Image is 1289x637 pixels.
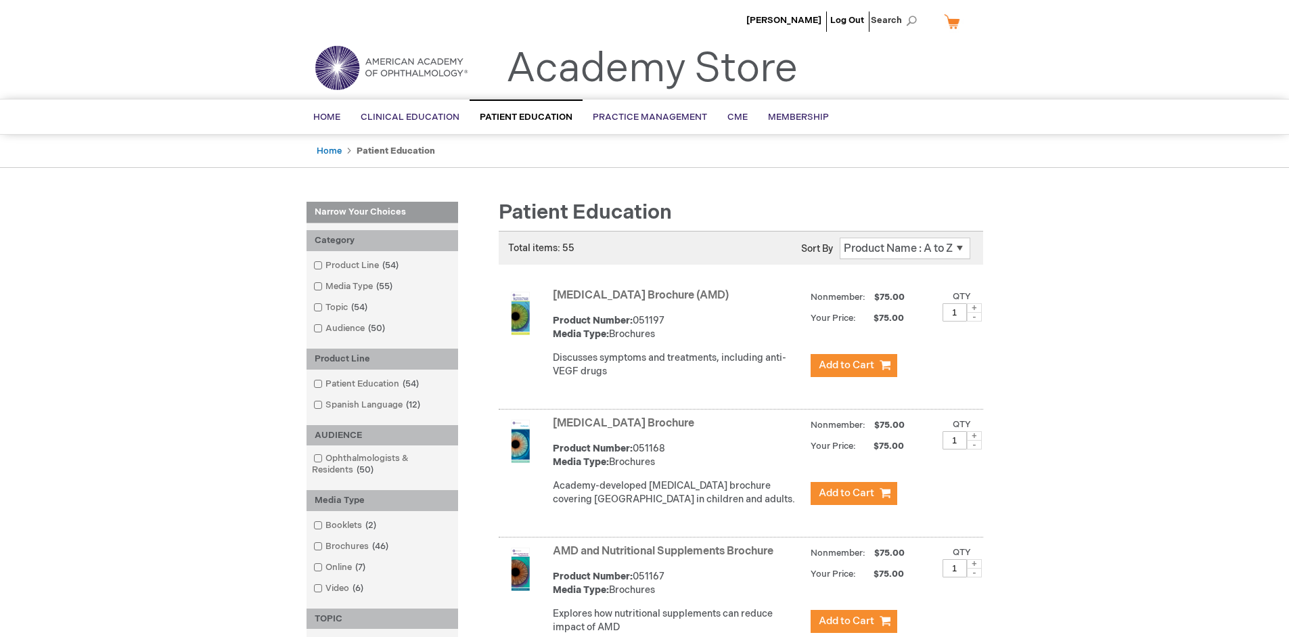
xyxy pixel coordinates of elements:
[593,112,707,123] span: Practice Management
[353,464,377,475] span: 50
[943,431,967,449] input: Qty
[499,420,542,463] img: Amblyopia Brochure
[307,230,458,251] div: Category
[953,291,971,302] label: Qty
[480,112,572,123] span: Patient Education
[819,359,874,372] span: Add to Cart
[768,112,829,123] span: Membership
[943,559,967,577] input: Qty
[499,292,542,335] img: Age-Related Macular Degeneration Brochure (AMD)
[310,582,369,595] a: Video6
[553,417,694,430] a: [MEDICAL_DATA] Brochure
[858,313,906,324] span: $75.00
[811,313,856,324] strong: Your Price:
[811,569,856,579] strong: Your Price:
[553,443,633,454] strong: Product Number:
[307,202,458,223] strong: Narrow Your Choices
[872,292,907,303] span: $75.00
[317,146,342,156] a: Home
[506,45,798,93] a: Academy Store
[830,15,864,26] a: Log Out
[307,609,458,630] div: TOPIC
[953,547,971,558] label: Qty
[811,441,856,452] strong: Your Price:
[858,569,906,579] span: $75.00
[313,112,340,123] span: Home
[553,584,609,596] strong: Media Type:
[872,548,907,558] span: $75.00
[553,315,633,326] strong: Product Number:
[307,349,458,370] div: Product Line
[310,519,382,532] a: Booklets2
[362,520,380,531] span: 2
[348,302,371,313] span: 54
[399,378,422,389] span: 54
[746,15,821,26] a: [PERSON_NAME]
[307,425,458,446] div: AUDIENCE
[361,112,459,123] span: Clinical Education
[310,259,404,272] a: Product Line54
[553,351,804,378] p: Discusses symptoms and treatments, including anti-VEGF drugs
[553,456,609,468] strong: Media Type:
[811,417,865,434] strong: Nonmember:
[553,289,729,302] a: [MEDICAL_DATA] Brochure (AMD)
[379,260,402,271] span: 54
[801,243,833,255] label: Sort By
[727,112,748,123] span: CME
[310,399,426,412] a: Spanish Language12
[871,7,922,34] span: Search
[553,442,804,469] div: 051168 Brochures
[352,562,369,573] span: 7
[872,420,907,431] span: $75.00
[811,545,865,562] strong: Nonmember:
[310,322,390,335] a: Audience50
[953,419,971,430] label: Qty
[811,289,865,306] strong: Nonmember:
[310,280,398,293] a: Media Type55
[310,561,371,574] a: Online7
[553,571,633,582] strong: Product Number:
[307,490,458,511] div: Media Type
[310,452,455,477] a: Ophthalmologists & Residents50
[310,540,394,553] a: Brochures46
[811,610,897,633] button: Add to Cart
[811,354,897,377] button: Add to Cart
[553,607,804,634] p: Explores how nutritional supplements can reduce impact of AMD
[499,548,542,591] img: AMD and Nutritional Supplements Brochure
[811,482,897,505] button: Add to Cart
[819,487,874,500] span: Add to Cart
[943,303,967,322] input: Qty
[349,583,367,594] span: 6
[553,570,804,597] div: 051167 Brochures
[553,479,804,506] p: Academy-developed [MEDICAL_DATA] brochure covering [GEOGRAPHIC_DATA] in children and adults.
[310,301,373,314] a: Topic54
[365,323,388,334] span: 50
[310,378,424,391] a: Patient Education54
[819,615,874,628] span: Add to Cart
[369,541,392,552] span: 46
[553,328,609,340] strong: Media Type:
[357,146,435,156] strong: Patient Education
[499,200,672,225] span: Patient Education
[508,242,574,254] span: Total items: 55
[403,399,424,410] span: 12
[858,441,906,452] span: $75.00
[553,545,773,558] a: AMD and Nutritional Supplements Brochure
[373,281,396,292] span: 55
[553,314,804,341] div: 051197 Brochures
